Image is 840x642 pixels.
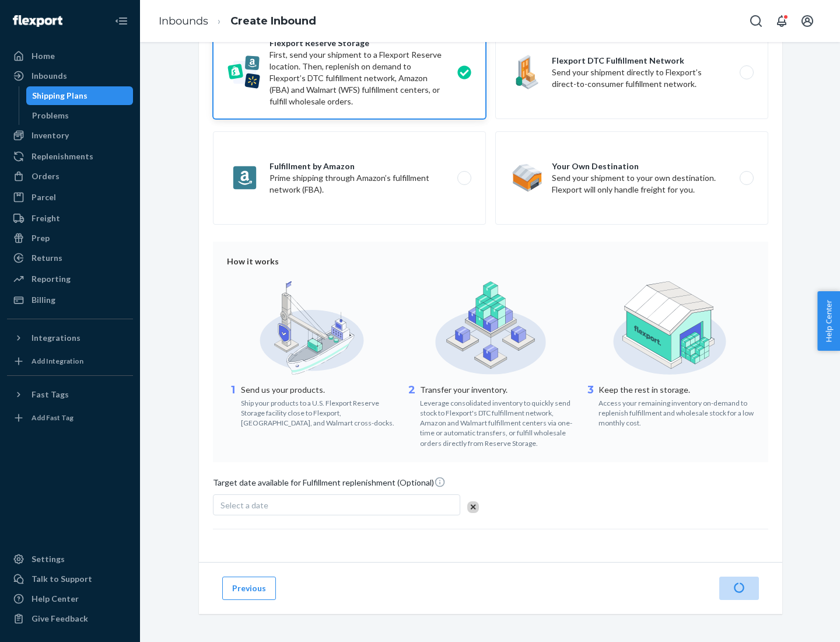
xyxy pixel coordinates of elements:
[7,249,133,267] a: Returns
[7,385,133,404] button: Fast Tags
[817,291,840,351] button: Help Center
[584,383,596,428] div: 3
[32,130,69,141] div: Inventory
[32,70,67,82] div: Inbounds
[7,589,133,608] a: Help Center
[159,15,208,27] a: Inbounds
[7,126,133,145] a: Inventory
[598,396,754,428] div: Access your remaining inventory on-demand to replenish fulfillment and wholesale stock for a low ...
[32,332,80,344] div: Integrations
[719,577,759,600] button: Next
[241,384,397,396] p: Send us your products.
[7,209,133,228] a: Freight
[26,86,134,105] a: Shipping Plans
[7,67,133,85] a: Inbounds
[227,256,754,267] div: How it works
[26,106,134,125] a: Problems
[7,47,133,65] a: Home
[744,9,768,33] button: Open Search Box
[32,212,60,224] div: Freight
[420,384,576,396] p: Transfer your inventory.
[32,573,92,585] div: Talk to Support
[32,170,60,182] div: Orders
[7,329,133,347] button: Integrations
[32,191,56,203] div: Parcel
[149,4,325,39] ol: breadcrumbs
[32,273,71,285] div: Reporting
[7,550,133,568] a: Settings
[7,570,133,588] a: Talk to Support
[110,9,133,33] button: Close Navigation
[7,409,133,427] a: Add Fast Tag
[227,383,239,428] div: 1
[7,167,133,186] a: Orders
[222,577,276,600] button: Previous
[230,15,316,27] a: Create Inbound
[796,9,819,33] button: Open account menu
[406,383,418,448] div: 2
[32,613,88,624] div: Give Feedback
[213,476,446,493] span: Target date available for Fulfillment replenishment (Optional)
[32,232,50,244] div: Prep
[420,396,576,448] div: Leverage consolidated inventory to quickly send stock to Flexport's DTC fulfillment network, Amaz...
[220,500,268,510] span: Select a date
[598,384,754,396] p: Keep the rest in storage.
[32,389,69,400] div: Fast Tags
[7,270,133,288] a: Reporting
[7,188,133,207] a: Parcel
[32,356,83,366] div: Add Integration
[32,151,93,162] div: Replenishments
[32,90,87,102] div: Shipping Plans
[770,9,793,33] button: Open notifications
[7,147,133,166] a: Replenishments
[13,15,62,27] img: Flexport logo
[32,110,69,121] div: Problems
[7,229,133,247] a: Prep
[32,294,55,306] div: Billing
[32,553,65,565] div: Settings
[7,291,133,309] a: Billing
[241,396,397,428] div: Ship your products to a U.S. Flexport Reserve Storage facility close to Flexport, [GEOGRAPHIC_DAT...
[32,50,55,62] div: Home
[7,609,133,628] button: Give Feedback
[32,252,62,264] div: Returns
[7,352,133,371] a: Add Integration
[32,593,79,605] div: Help Center
[32,413,73,423] div: Add Fast Tag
